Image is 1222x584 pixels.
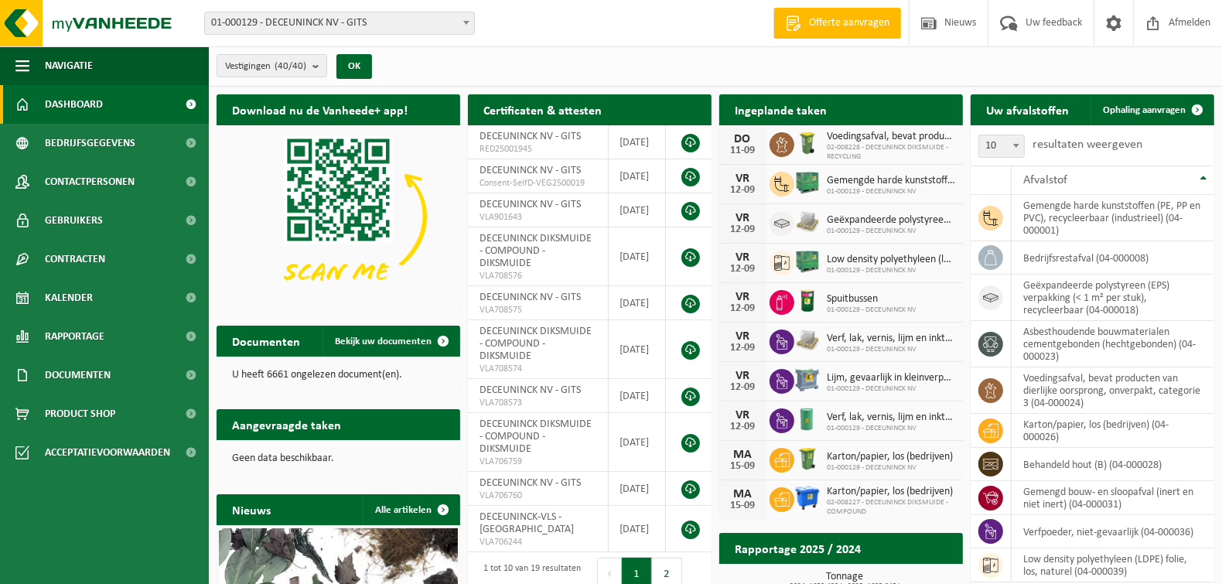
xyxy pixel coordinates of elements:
td: low density polyethyleen (LDPE) folie, los, naturel (04-000039) [1012,548,1214,582]
span: 01-000129 - DECEUNINCK NV [827,384,955,394]
span: 01-000129 - DECEUNINCK NV [827,227,955,236]
td: behandeld hout (B) (04-000028) [1012,448,1214,481]
span: Dashboard [45,85,103,124]
td: bedrijfsrestafval (04-000008) [1012,241,1214,275]
span: 01-000129 - DECEUNINCK NV [827,424,955,433]
span: Karton/papier, los (bedrijven) [827,451,953,463]
img: LP-PA-00000-WDN-11 [794,327,821,353]
h2: Documenten [217,326,316,356]
a: Bekijk uw documenten [323,326,459,357]
div: 15-09 [727,500,758,511]
span: 10 [978,135,1025,158]
span: DECEUNINCK DIKSMUIDE - COMPOUND - DIKSMUIDE [480,233,592,269]
span: 01-000129 - DECEUNINCK NV [827,345,955,354]
span: DECEUNINCK NV - GITS [480,477,581,489]
td: gemengd bouw- en sloopafval (inert en niet inert) (04-000031) [1012,481,1214,515]
h2: Ingeplande taken [719,94,842,125]
div: 12-09 [727,382,758,393]
span: Geëxpandeerde polystyreen (eps) verpakking (< 1 m² per stuk), recycleerbaar [827,214,955,227]
div: 12-09 [727,264,758,275]
h2: Download nu de Vanheede+ app! [217,94,423,125]
img: WB-0140-HPE-GN-50 [794,130,821,156]
div: VR [727,370,758,382]
td: gemengde harde kunststoffen (PE, PP en PVC), recycleerbaar (industrieel) (04-000001) [1012,195,1214,241]
div: DO [727,133,758,145]
img: PB-AP-0800-MET-02-01 [794,367,821,393]
td: verfpoeder, niet-gevaarlijk (04-000036) [1012,515,1214,548]
span: Gemengde harde kunststoffen (pe, pp en pvc), recycleerbaar (industrieel) [827,175,955,187]
span: Bedrijfsgegevens [45,124,135,162]
div: 12-09 [727,422,758,432]
img: Download de VHEPlus App [217,125,460,308]
span: Contracten [45,240,105,278]
span: 01-000129 - DECEUNINCK NV [827,463,953,473]
span: 02-008228 - DECEUNINCK DIKSMUIDE - RECYCLING [827,143,955,162]
button: OK [336,54,372,79]
label: resultaten weergeven [1033,138,1142,151]
span: DECEUNINCK DIKSMUIDE - COMPOUND - DIKSMUIDE [480,418,592,455]
span: Offerte aanvragen [805,15,893,31]
span: 01-000129 - DECEUNINCK NV [827,306,916,315]
h2: Aangevraagde taken [217,409,357,439]
h2: Uw afvalstoffen [971,94,1084,125]
p: Geen data beschikbaar. [232,453,445,464]
span: VLA708576 [480,270,596,282]
span: Lijm, gevaarlijk in kleinverpakking [827,372,955,384]
img: WB-1100-HPE-BE-01 [794,485,821,511]
span: 01-000129 - DECEUNINCK NV [827,266,955,275]
span: 02-008227 - DECEUNINCK DIKSMUIDE - COMPOUND [827,498,955,517]
count: (40/40) [275,61,306,71]
h2: Nieuws [217,494,286,524]
span: Consent-SelfD-VEG2500019 [480,177,596,190]
td: karton/papier, los (bedrijven) (04-000026) [1012,414,1214,448]
td: [DATE] [609,286,666,320]
div: 12-09 [727,343,758,353]
div: 15-09 [727,461,758,472]
span: DECEUNINCK NV - GITS [480,384,581,396]
span: DECEUNINCK NV - GITS [480,292,581,303]
span: DECEUNINCK DIKSMUIDE - COMPOUND - DIKSMUIDE [480,326,592,362]
div: 12-09 [727,224,758,235]
span: 01-000129 - DECEUNINCK NV [827,187,955,196]
h2: Rapportage 2025 / 2024 [719,533,876,563]
button: Vestigingen(40/40) [217,54,327,77]
div: VR [727,212,758,224]
span: 10 [979,135,1024,157]
td: [DATE] [609,193,666,227]
span: Bekijk uw documenten [335,336,432,347]
div: VR [727,172,758,185]
img: LP-LD-00200-MET-21 [794,406,821,432]
td: [DATE] [609,320,666,379]
span: Karton/papier, los (bedrijven) [827,486,955,498]
div: MA [727,449,758,461]
div: 12-09 [727,185,758,196]
td: [DATE] [609,506,666,552]
img: PB-HB-1400-HPE-GN-01 [794,248,821,275]
span: Afvalstof [1023,174,1067,186]
span: VLA708573 [480,397,596,409]
span: VLA706760 [480,490,596,502]
span: Low density polyethyleen (ldpe) folie, los, naturel [827,254,955,266]
span: DECEUNINCK-VLS - [GEOGRAPHIC_DATA] [480,511,574,535]
img: WB-0240-HPE-GN-50 [794,446,821,472]
span: DECEUNINCK NV - GITS [480,199,581,210]
span: Rapportage [45,317,104,356]
a: Offerte aanvragen [773,8,901,39]
td: asbesthoudende bouwmaterialen cementgebonden (hechtgebonden) (04-000023) [1012,321,1214,367]
span: Gebruikers [45,201,103,240]
span: DECEUNINCK NV - GITS [480,131,581,142]
div: 12-09 [727,303,758,314]
span: VLA706244 [480,536,596,548]
div: VR [727,251,758,264]
a: Ophaling aanvragen [1091,94,1213,125]
div: VR [727,291,758,303]
div: VR [727,409,758,422]
td: [DATE] [609,413,666,472]
span: Product Shop [45,394,115,433]
p: U heeft 6661 ongelezen document(en). [232,370,445,381]
span: Contactpersonen [45,162,135,201]
span: VLA901643 [480,211,596,224]
td: [DATE] [609,379,666,413]
span: Navigatie [45,46,93,85]
td: [DATE] [609,125,666,159]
